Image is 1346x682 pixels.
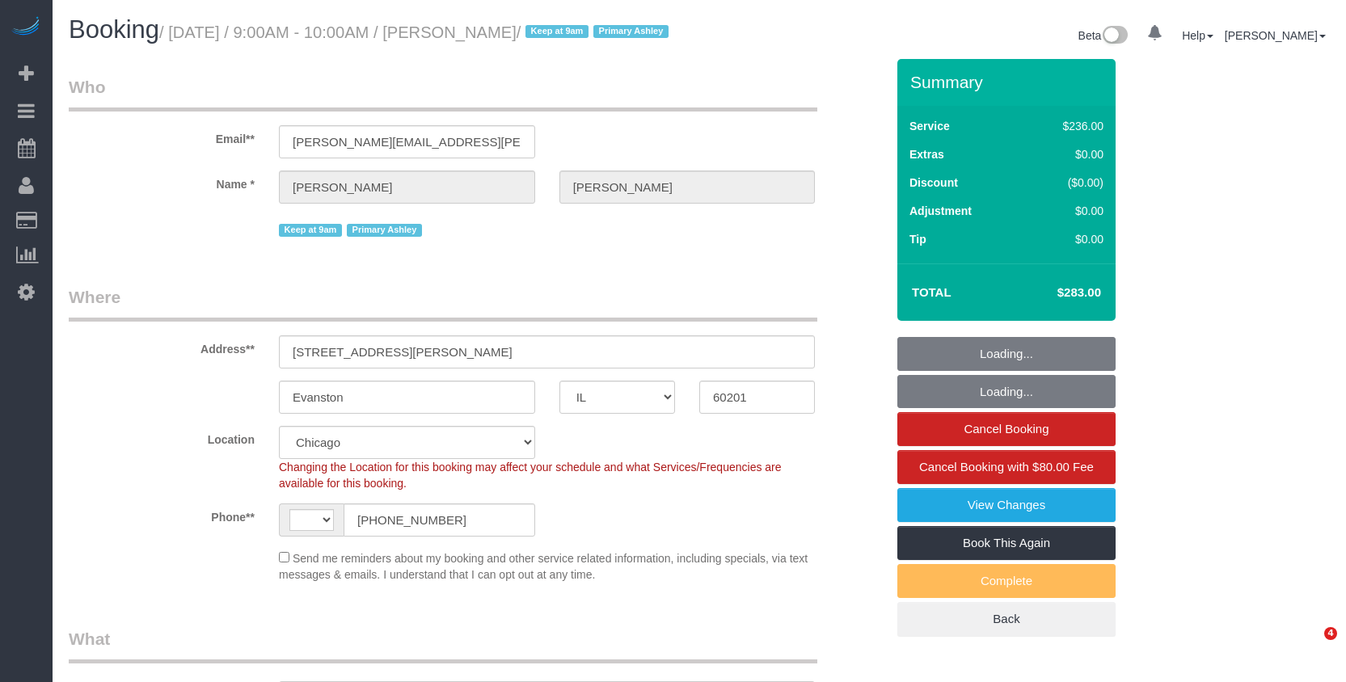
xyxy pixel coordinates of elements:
legend: Where [69,285,817,322]
span: Cancel Booking with $80.00 Fee [919,460,1094,474]
label: Location [57,426,267,448]
label: Discount [909,175,958,191]
input: Zip Code** [699,381,815,414]
small: / [DATE] / 9:00AM - 10:00AM / [PERSON_NAME] [159,23,673,41]
label: Extras [909,146,944,162]
span: Keep at 9am [525,25,589,38]
a: View Changes [897,488,1116,522]
div: $0.00 [1028,203,1103,219]
input: Last Name* [559,170,816,204]
a: Cancel Booking [897,412,1116,446]
strong: Total [912,285,951,299]
span: Keep at 9am [279,224,342,237]
span: Primary Ashley [593,25,669,38]
span: Booking [69,15,159,44]
legend: What [69,627,817,663]
img: New interface [1101,26,1128,47]
div: ($0.00) [1028,175,1103,191]
h4: $283.00 [1009,286,1101,300]
label: Service [909,118,950,134]
span: 4 [1324,627,1337,640]
label: Adjustment [909,203,972,219]
iframe: Intercom live chat [1291,627,1330,666]
span: / [517,23,673,41]
a: Beta [1078,29,1129,42]
span: Send me reminders about my booking and other service related information, including specials, via... [279,552,808,581]
div: $0.00 [1028,146,1103,162]
legend: Who [69,75,817,112]
span: Changing the Location for this booking may affect your schedule and what Services/Frequencies are... [279,461,782,490]
img: Automaid Logo [10,16,42,39]
a: Book This Again [897,526,1116,560]
div: $0.00 [1028,231,1103,247]
span: Primary Ashley [347,224,422,237]
a: Cancel Booking with $80.00 Fee [897,450,1116,484]
div: $236.00 [1028,118,1103,134]
label: Name * [57,170,267,192]
a: Back [897,602,1116,636]
a: Help [1182,29,1213,42]
h3: Summary [910,73,1108,91]
a: [PERSON_NAME] [1225,29,1326,42]
label: Tip [909,231,926,247]
input: First Name** [279,170,535,204]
